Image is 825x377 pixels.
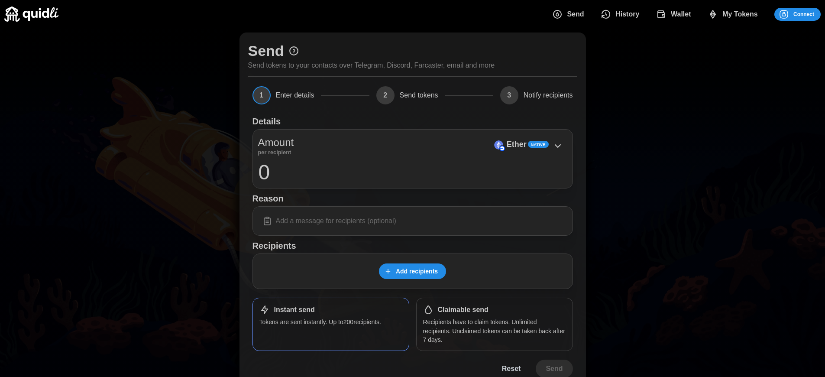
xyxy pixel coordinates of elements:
[258,150,294,155] p: per recipient
[793,8,814,20] span: Connect
[252,116,281,127] h1: Details
[531,142,546,148] span: Native
[701,5,768,23] button: My Tokens
[252,86,314,104] button: 1Enter details
[423,318,566,344] p: Recipients have to claim tokens. Unlimited recipients. Unclaimed tokens can be taken back after 7...
[258,212,567,230] input: Add a message for recipients (optional)
[248,60,495,71] p: Send tokens to your contacts over Telegram, Discord, Farcaster, email and more
[500,86,518,104] span: 3
[376,86,395,104] span: 2
[376,86,438,104] button: 2Send tokens
[438,305,489,315] h1: Claimable send
[252,193,573,204] h1: Reason
[649,5,701,23] button: Wallet
[274,305,315,315] h1: Instant send
[276,92,314,99] span: Enter details
[671,6,691,23] span: Wallet
[774,8,821,21] button: Connect
[259,318,402,326] p: Tokens are sent instantly. Up to 200 recipients.
[252,86,271,104] span: 1
[396,264,438,279] span: Add recipients
[258,161,567,183] input: 0
[400,92,438,99] span: Send tokens
[379,263,446,279] button: Add recipients
[546,5,594,23] button: Send
[722,6,758,23] span: My Tokens
[252,240,573,251] h1: Recipients
[494,140,503,149] img: Ether (on Base)
[507,138,527,151] p: Ether
[4,6,58,22] img: Quidli
[594,5,650,23] button: History
[615,6,639,23] span: History
[248,41,284,60] h1: Send
[524,92,573,99] span: Notify recipients
[567,6,584,23] span: Send
[500,86,573,104] button: 3Notify recipients
[258,135,294,150] p: Amount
